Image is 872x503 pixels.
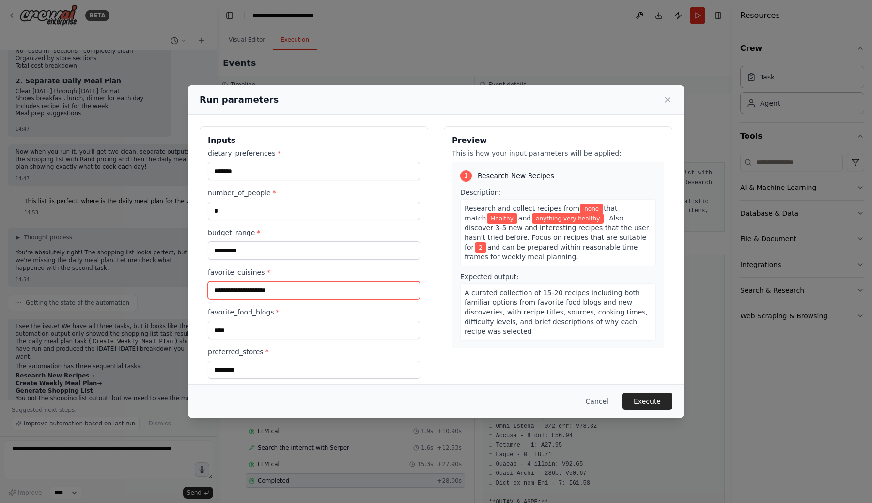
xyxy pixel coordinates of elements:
[578,393,616,410] button: Cancel
[460,273,519,281] span: Expected output:
[518,214,531,222] span: and
[465,204,579,212] span: Research and collect recipes from
[580,204,603,214] span: Variable: favorite_food_blogs
[208,228,420,237] label: budget_range
[208,148,420,158] label: dietary_preferences
[208,135,420,146] h3: Inputs
[452,135,664,146] h3: Preview
[208,347,420,357] label: preferred_stores
[465,289,648,335] span: A curated collection of 15-20 recipes including both familiar options from favorite food blogs an...
[622,393,672,410] button: Execute
[460,189,501,196] span: Description:
[208,267,420,277] label: favorite_cuisines
[532,213,604,224] span: Variable: favorite_cuisines
[208,188,420,198] label: number_of_people
[487,213,517,224] span: Variable: dietary_preferences
[208,307,420,317] label: favorite_food_blogs
[465,243,638,261] span: and can be prepared within reasonable time frames for weekly meal planning.
[200,93,279,107] h2: Run parameters
[452,148,664,158] p: This is how your input parameters will be applied:
[460,170,472,182] div: 1
[475,242,486,253] span: Variable: number_of_people
[465,204,618,222] span: that match
[478,171,554,181] span: Research New Recipes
